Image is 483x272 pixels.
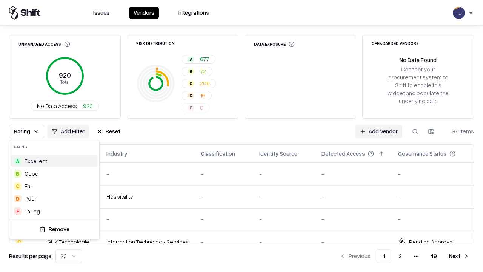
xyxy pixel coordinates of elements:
div: Suggestions [9,153,99,219]
div: D [14,195,22,202]
span: Excellent [25,157,47,165]
div: B [14,170,22,178]
div: Failing [25,207,40,215]
span: Fair [25,182,33,190]
div: C [14,182,22,190]
span: Good [25,170,38,178]
button: Remove [12,223,96,236]
div: A [14,158,22,165]
div: F [14,207,22,215]
div: Rating [9,140,99,153]
div: Poor [25,195,37,202]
